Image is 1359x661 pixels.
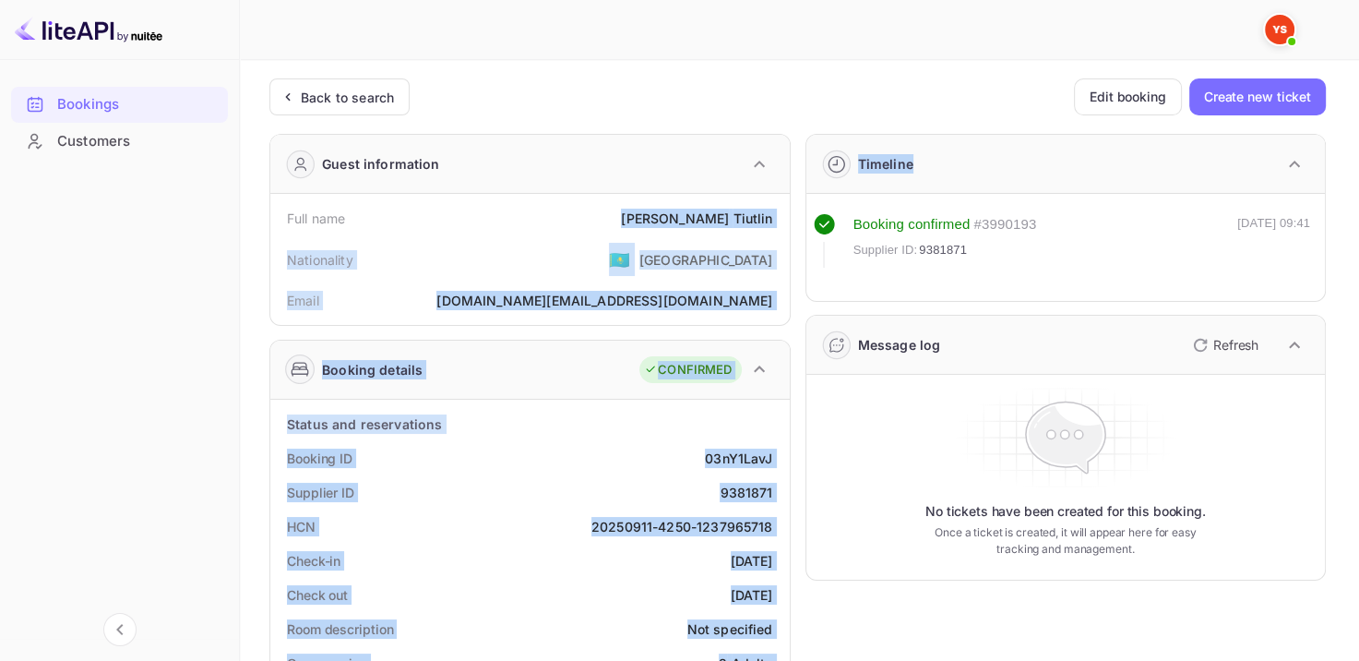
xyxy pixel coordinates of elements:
div: [DATE] [731,585,773,605]
div: 03nY1LavJ [705,449,772,468]
a: Bookings [11,87,228,121]
div: Check-in [287,551,340,571]
div: Timeline [858,154,913,174]
div: Booking details [322,360,423,379]
div: Message log [858,335,941,355]
div: 20250911-4250-1237965718 [591,517,773,536]
div: Supplier ID [287,483,354,502]
div: Full name [287,209,345,228]
div: Room description [287,619,393,639]
button: Edit booking [1074,78,1182,115]
button: Refresh [1182,330,1266,360]
div: Nationality [287,250,353,270]
div: Booking ID [287,449,352,468]
div: Back to search [301,88,394,107]
div: 9381871 [720,483,772,502]
div: Customers [11,124,228,160]
div: Not specified [687,619,773,639]
span: 9381871 [919,241,967,259]
a: Customers [11,124,228,158]
p: No tickets have been created for this booking. [925,502,1206,521]
div: Status and reservations [287,415,442,434]
span: United States [609,243,630,276]
div: [DOMAIN_NAME][EMAIL_ADDRESS][DOMAIN_NAME] [436,291,772,310]
div: Bookings [57,94,219,115]
div: Booking confirmed [853,214,971,235]
div: HCN [287,517,316,536]
div: [GEOGRAPHIC_DATA] [639,250,773,270]
div: Email [287,291,319,310]
div: Guest information [322,154,440,174]
div: [DATE] 09:41 [1237,214,1310,268]
div: [DATE] [731,551,773,571]
div: # 3990193 [973,214,1036,235]
p: Refresh [1213,335,1258,355]
img: LiteAPI logo [15,15,162,44]
div: [PERSON_NAME] Tiutlin [621,209,772,228]
img: Yandex Support [1265,15,1294,44]
button: Collapse navigation [103,613,137,646]
div: Bookings [11,87,228,123]
button: Create new ticket [1189,78,1326,115]
span: Supplier ID: [853,241,918,259]
p: Once a ticket is created, it will appear here for easy tracking and management. [926,524,1204,558]
div: CONFIRMED [644,361,732,379]
div: Customers [57,131,219,152]
div: Check out [287,585,348,605]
